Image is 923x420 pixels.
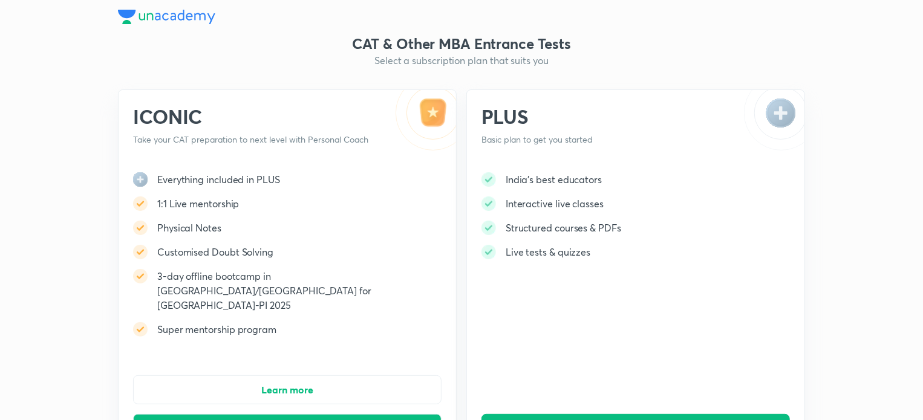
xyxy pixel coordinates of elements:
[506,196,604,211] h5: Interactive live classes
[157,221,221,235] h5: Physical Notes
[261,384,313,396] span: Learn more
[133,269,148,283] img: -
[481,221,496,235] img: -
[506,172,602,187] h5: India's best educators
[157,269,442,312] h5: 3-day offline bootcamp in [GEOGRAPHIC_DATA]/[GEOGRAPHIC_DATA] for [GEOGRAPHIC_DATA]-PI 2025
[118,10,215,24] img: Company Logo
[744,90,804,150] img: -
[506,245,590,259] h5: Live tests & quizzes
[157,245,273,259] h5: Customised Doubt Solving
[133,105,376,129] h2: ICONIC
[133,245,148,259] img: -
[481,196,496,211] img: -
[481,105,724,129] h2: PLUS
[506,221,621,235] h5: Structured courses & PDFs
[157,172,280,187] h5: Everything included in PLUS
[157,196,239,211] h5: 1:1 Live mentorship
[396,90,456,150] img: -
[133,322,148,337] img: -
[133,375,442,404] button: Learn more
[118,53,805,68] h5: Select a subscription plan that suits you
[481,134,724,146] p: Basic plan to get you started
[133,221,148,235] img: -
[133,196,148,211] img: -
[157,322,276,337] h5: Super mentorship program
[481,172,496,187] img: -
[133,134,376,146] p: Take your CAT preparation to next level with Personal Coach
[118,34,805,53] h3: CAT & Other MBA Entrance Tests
[481,245,496,259] img: -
